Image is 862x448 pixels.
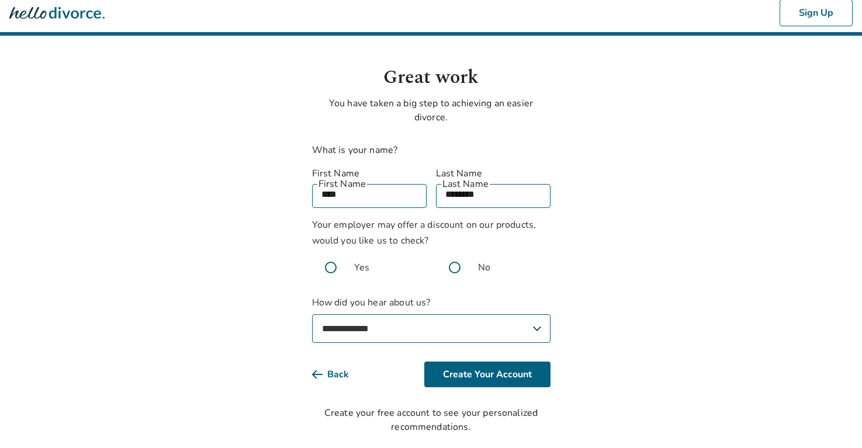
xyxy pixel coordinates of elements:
label: What is your name? [312,144,398,157]
button: Create Your Account [424,362,551,387]
span: No [478,261,490,275]
span: Your employer may offer a discount on our products, would you like us to check? [312,218,536,247]
div: Create your free account to see your personalized recommendations. [312,406,551,434]
label: How did you hear about us? [312,296,551,343]
h1: Great work [312,64,551,92]
label: First Name [312,166,427,180]
span: Yes [354,261,369,275]
iframe: Chat Widget [804,392,862,448]
p: You have taken a big step to achieving an easier divorce. [312,96,551,124]
select: How did you hear about us? [312,314,551,343]
label: Last Name [436,166,551,180]
button: Back [312,362,368,387]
